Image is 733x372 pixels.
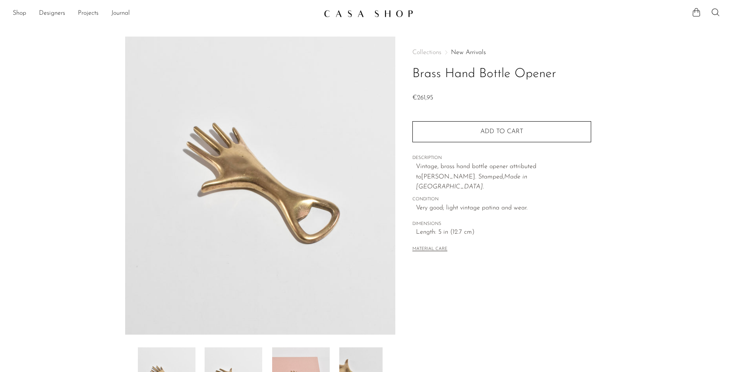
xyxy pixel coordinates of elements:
span: Add to cart [480,128,523,135]
nav: Breadcrumbs [412,49,591,56]
nav: Desktop navigation [13,7,317,20]
span: DIMENSIONS [412,221,591,228]
span: Collections [412,49,441,56]
span: DESCRIPTION [412,155,591,162]
ul: NEW HEADER MENU [13,7,317,20]
h1: Brass Hand Bottle Opener [412,64,591,84]
a: Journal [111,8,130,19]
a: New Arrivals [451,49,486,56]
a: Projects [78,8,99,19]
button: MATERIAL CARE [412,246,447,252]
a: Designers [39,8,65,19]
button: Add to cart [412,121,591,142]
span: Length: 5 in (12.7 cm) [416,227,591,238]
a: Shop [13,8,26,19]
span: CONDITION [412,196,591,203]
span: €261,95 [412,95,433,101]
span: Very good; light vintage patina and wear. [416,203,591,213]
p: Vintage, brass hand bottle opener attributed to [PERSON_NAME]. Stamped, [416,162,591,192]
img: Brass Hand Bottle Opener [125,37,396,335]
